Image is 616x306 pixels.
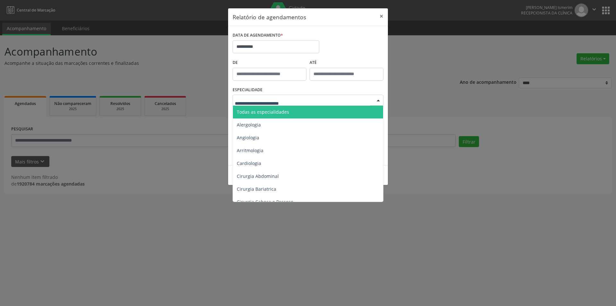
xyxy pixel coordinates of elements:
span: Cirurgia Bariatrica [237,186,276,192]
span: Cirurgia Abdominal [237,173,279,179]
span: Angiologia [237,135,259,141]
button: Close [375,8,388,24]
span: Arritmologia [237,147,263,153]
h5: Relatório de agendamentos [233,13,306,21]
span: Cardiologia [237,160,261,166]
span: Todas as especialidades [237,109,289,115]
span: Alergologia [237,122,261,128]
label: ESPECIALIDADE [233,85,262,95]
label: DATA DE AGENDAMENTO [233,31,283,40]
span: Cirurgia Cabeça e Pescoço [237,199,293,205]
label: ATÉ [310,58,383,68]
label: De [233,58,306,68]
